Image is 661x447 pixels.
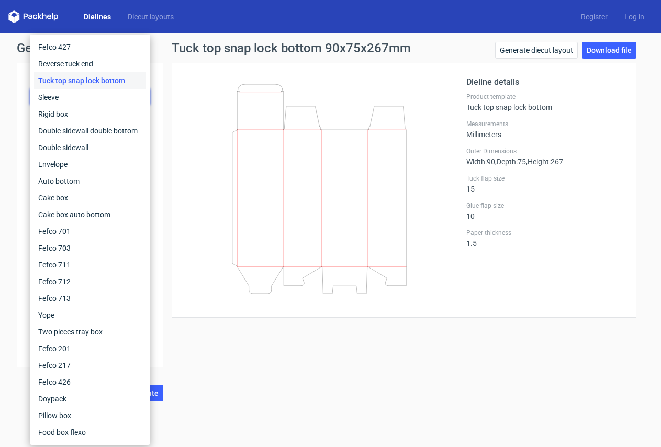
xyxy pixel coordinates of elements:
[34,139,146,156] div: Double sidewall
[466,174,623,193] div: 15
[34,240,146,256] div: Fefco 703
[34,424,146,441] div: Food box flexo
[466,202,623,220] div: 10
[34,189,146,206] div: Cake box
[495,158,526,166] span: , Depth : 75
[573,12,616,22] a: Register
[172,42,411,54] h1: Tuck top snap lock bottom 90x75x267mm
[466,120,623,139] div: Millimeters
[466,120,623,128] label: Measurements
[526,158,563,166] span: , Height : 267
[34,374,146,390] div: Fefco 426
[34,307,146,323] div: Yope
[75,12,119,22] a: Dielines
[34,122,146,139] div: Double sidewall double bottom
[34,407,146,424] div: Pillow box
[34,39,146,55] div: Fefco 427
[466,229,623,248] div: 1.5
[34,340,146,357] div: Fefco 201
[34,206,146,223] div: Cake box auto bottom
[34,256,146,273] div: Fefco 711
[17,42,645,54] h1: Generate new dieline
[34,357,146,374] div: Fefco 217
[466,93,623,111] div: Tuck top snap lock bottom
[34,323,146,340] div: Two pieces tray box
[34,72,146,89] div: Tuck top snap lock bottom
[616,12,653,22] a: Log in
[34,390,146,407] div: Doypack
[466,147,623,155] label: Outer Dimensions
[34,55,146,72] div: Reverse tuck end
[495,42,578,59] a: Generate diecut layout
[34,173,146,189] div: Auto bottom
[582,42,636,59] a: Download file
[466,93,623,101] label: Product template
[466,76,623,88] h2: Dieline details
[119,12,182,22] a: Diecut layouts
[34,89,146,106] div: Sleeve
[34,106,146,122] div: Rigid box
[466,158,495,166] span: Width : 90
[34,223,146,240] div: Fefco 701
[466,229,623,237] label: Paper thickness
[34,290,146,307] div: Fefco 713
[34,273,146,290] div: Fefco 712
[34,156,146,173] div: Envelope
[466,202,623,210] label: Glue flap size
[466,174,623,183] label: Tuck flap size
